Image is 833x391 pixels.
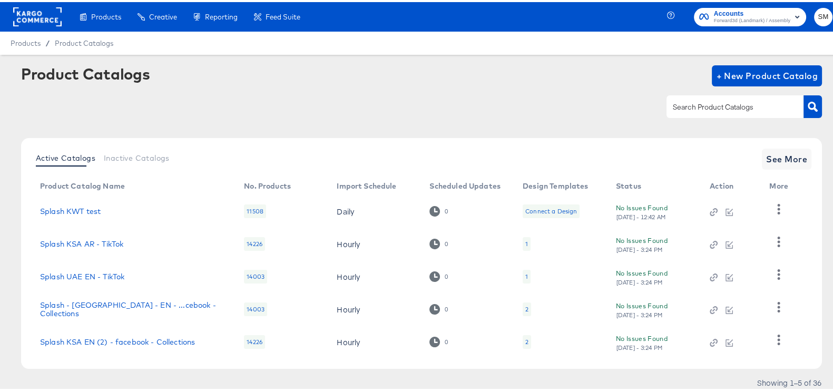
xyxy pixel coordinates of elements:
[91,11,121,19] span: Products
[429,204,448,214] div: 0
[762,146,811,168] button: See More
[205,11,238,19] span: Reporting
[21,63,150,80] div: Product Catalogs
[444,206,448,213] div: 0
[444,336,448,344] div: 0
[444,271,448,278] div: 0
[444,238,448,246] div: 0
[266,11,300,19] span: Feed Suite
[244,235,265,249] div: 14226
[444,304,448,311] div: 0
[337,180,396,188] div: Import Schedule
[244,333,265,347] div: 14226
[523,300,531,314] div: 2
[244,300,267,314] div: 14003
[328,258,421,291] td: Hourly
[701,176,761,193] th: Action
[40,299,223,316] a: Splash - [GEOGRAPHIC_DATA] - EN - ...cebook - Collections
[244,268,267,281] div: 14003
[523,235,531,249] div: 1
[607,176,701,193] th: Status
[761,176,801,193] th: More
[694,6,806,24] button: AccountsForward3d (Landmark) / Assembly
[766,150,807,164] span: See More
[525,238,528,246] div: 1
[523,333,531,347] div: 2
[714,15,790,23] span: Forward3d (Landmark) / Assembly
[714,6,790,17] span: Accounts
[757,377,822,384] div: Showing 1–5 of 36
[429,237,448,247] div: 0
[40,205,101,213] a: Splash KWT test
[55,37,113,45] a: Product Catalogs
[525,336,528,344] div: 2
[40,180,125,188] div: Product Catalog Name
[523,268,531,281] div: 1
[716,66,818,81] span: + New Product Catalog
[671,99,783,111] input: Search Product Catalogs
[818,9,828,21] span: SM
[525,303,528,311] div: 2
[814,6,832,24] button: SM
[244,202,266,216] div: 11508
[429,335,448,345] div: 0
[523,180,588,188] div: Design Templates
[40,336,195,344] a: Splash KSA EN (2) - facebook - Collections
[244,180,291,188] div: No. Products
[525,270,528,279] div: 1
[328,193,421,226] td: Daily
[41,37,55,45] span: /
[429,269,448,279] div: 0
[525,205,577,213] div: Connect a Design
[149,11,177,19] span: Creative
[328,226,421,258] td: Hourly
[40,270,124,279] a: Splash UAE EN - TikTok
[104,152,170,160] span: Inactive Catalogs
[40,238,123,246] a: Splash KSA AR - TikTok
[429,302,448,312] div: 0
[328,324,421,356] td: Hourly
[523,202,580,216] div: Connect a Design
[712,63,822,84] button: + New Product Catalog
[36,152,95,160] span: Active Catalogs
[11,37,41,45] span: Products
[328,291,421,324] td: Hourly
[429,180,501,188] div: Scheduled Updates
